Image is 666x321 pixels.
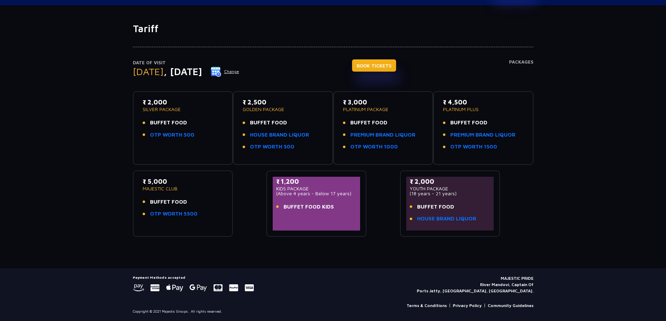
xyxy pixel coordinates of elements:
a: Terms & Conditions [407,302,447,309]
span: BUFFET FOOD [150,119,187,127]
p: ₹ 2,000 [410,177,490,186]
p: Copyright © 2021 Majestic Groups . All rights reserved. [133,309,222,314]
p: ₹ 2,500 [243,97,323,107]
p: ₹ 5,000 [143,177,223,186]
span: [DATE] [133,66,164,77]
p: GOLDEN PACKAGE [243,107,323,112]
a: HOUSE BRAND LIQUOR [250,131,309,139]
a: HOUSE BRAND LIQUOR [417,215,476,223]
p: Date of Visit [133,59,239,66]
a: OTP WORTH 500 [250,143,294,151]
a: Privacy Policy [453,302,482,309]
h1: Tariff [133,23,533,35]
a: OTP WORTH 1000 [350,143,398,151]
a: OTP WORTH 500 [150,131,194,139]
span: BUFFET FOOD [150,198,187,206]
p: MAJESTIC CLUB [143,186,223,191]
span: BUFFET FOOD [417,203,454,211]
h5: Payment Methods accepted [133,275,254,279]
p: PLATINUM PLUS [443,107,524,112]
a: OTP WORTH 1500 [450,143,497,151]
p: (Above 4 years - Below 17 years) [276,191,357,196]
p: KIDS PACKAGE [276,186,357,191]
a: PREMIUM BRAND LIQUOR [450,131,515,139]
a: OTP WORTH 5500 [150,210,198,218]
p: (18 years - 21 years) [410,191,490,196]
h4: Packages [509,59,533,85]
a: PREMIUM BRAND LIQUOR [350,131,415,139]
p: ₹ 3,000 [343,97,424,107]
span: BUFFET FOOD KIDS [284,203,334,211]
a: Community Guidelines [488,302,533,309]
span: , [DATE] [164,66,202,77]
button: Change [210,66,239,77]
p: ₹ 2,000 [143,97,223,107]
p: ₹ 4,500 [443,97,524,107]
p: YOUTH PACKAGE [410,186,490,191]
span: BUFFET FOOD [350,119,387,127]
span: BUFFET FOOD [450,119,487,127]
p: MAJESTIC PRIDE River Mandovi, Captain Of Ports Jetty, [GEOGRAPHIC_DATA], [GEOGRAPHIC_DATA]. [417,275,533,294]
a: BOOK TICKETS [352,59,396,72]
p: ₹ 1,200 [276,177,357,186]
p: PLATINUM PACKAGE [343,107,424,112]
span: BUFFET FOOD [250,119,287,127]
p: SILVER PACKAGE [143,107,223,112]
